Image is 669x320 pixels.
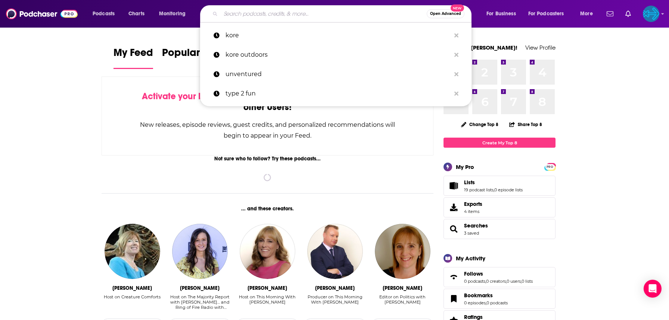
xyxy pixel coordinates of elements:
span: New [451,4,464,12]
button: Open AdvancedNew [427,9,464,18]
div: Producer on This Morning With [PERSON_NAME] [304,294,366,305]
a: Follows [446,272,461,282]
button: open menu [481,8,525,20]
a: Jennifer Kushinka [240,224,295,279]
a: My Feed [113,46,153,69]
a: Follows [464,270,533,277]
div: Jennifer Kushinka [248,285,287,291]
div: Editor on Politics with Michelle Grattan [372,294,433,310]
span: Follows [464,270,483,277]
button: Show profile menu [643,6,659,22]
span: PRO [545,164,554,170]
div: Amanda Dunn [383,285,422,291]
div: Host on Creature Comforts [104,294,161,299]
img: Podchaser - Follow, Share and Rate Podcasts [6,7,78,21]
img: User Profile [643,6,659,22]
span: Popular Feed [162,46,225,63]
div: Libby Hartfield [112,285,152,291]
a: 0 episode lists [494,187,523,192]
button: open menu [575,8,602,20]
a: Show notifications dropdown [604,7,616,20]
a: 19 podcast lists [464,187,494,192]
a: 0 creators [486,279,506,284]
span: Exports [464,201,482,207]
span: Exports [446,202,461,213]
span: Lists [464,179,475,186]
span: , [494,187,494,192]
a: kore [200,26,472,45]
span: Logged in as backbonemedia [643,6,659,22]
div: New releases, episode reviews, guest credits, and personalized recommendations will begin to appe... [139,119,396,141]
a: unventured [200,65,472,84]
img: Amanda Dunn [375,224,430,279]
a: 3 saved [464,230,479,236]
div: Search podcasts, credits, & more... [207,5,479,22]
div: Open Intercom Messenger [644,280,662,298]
div: by following Podcasts, Creators, Lists, and other Users! [139,91,396,113]
span: Activate your Feed [142,91,218,102]
button: Share Top 8 [509,117,542,132]
p: unventured [225,65,451,84]
a: Searches [464,222,488,229]
a: View Profile [525,44,556,51]
a: 0 users [507,279,521,284]
a: Mike Gavin [307,224,362,279]
p: kore [225,26,451,45]
span: My Feed [113,46,153,63]
a: type 2 fun [200,84,472,103]
a: PRO [545,164,554,169]
button: open menu [154,8,195,20]
a: Welcome [PERSON_NAME]! [444,44,517,51]
button: open menu [523,8,575,20]
span: For Business [486,9,516,19]
span: Searches [444,219,556,239]
a: 0 episodes [464,300,486,305]
a: Searches [446,224,461,234]
a: Popular Feed [162,46,225,69]
a: Charts [124,8,149,20]
a: Exports [444,197,556,217]
span: Follows [444,267,556,287]
span: Lists [444,176,556,196]
span: 4 items [464,209,482,214]
div: Emma Vigeland [180,285,220,291]
a: Bookmarks [464,292,508,299]
img: Libby Hartfield [105,224,160,279]
div: My Activity [456,255,485,262]
div: Mike Gavin [315,285,355,291]
a: Bookmarks [446,294,461,304]
div: Host on The Majority Report with [PERSON_NAME]… and Ring of Fire Radio with [PERSON_NAME]… [169,294,231,310]
p: kore outdoors [225,45,451,65]
a: Show notifications dropdown [622,7,634,20]
span: Charts [128,9,144,19]
span: Bookmarks [444,289,556,309]
div: Host on The Majority Report with Sam… and Ring of Fire Radio with Farr… [169,294,231,310]
div: My Pro [456,163,474,170]
span: , [485,279,486,284]
a: kore outdoors [200,45,472,65]
span: Bookmarks [464,292,493,299]
div: Editor on Politics with [PERSON_NAME] [372,294,433,305]
a: Lists [446,181,461,191]
span: More [580,9,593,19]
img: Emma Vigeland [172,224,227,279]
button: open menu [87,8,124,20]
div: Not sure who to follow? Try these podcasts... [102,156,433,162]
button: Change Top 8 [457,120,503,129]
span: Open Advanced [430,12,461,16]
span: Monitoring [159,9,186,19]
div: Host on Creature Comforts [104,294,161,310]
span: For Podcasters [528,9,564,19]
a: 0 podcasts [486,300,508,305]
a: Create My Top 8 [444,138,556,148]
div: Host on This Morning With Gordon Deal [237,294,298,310]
